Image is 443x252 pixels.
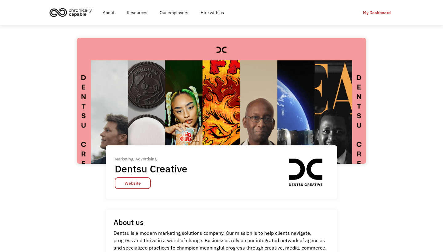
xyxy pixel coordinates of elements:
[115,155,192,163] div: Marketing, Advertising
[97,3,121,22] a: About
[115,177,151,189] a: Website
[194,3,230,22] a: Hire with us
[154,3,194,22] a: Our employers
[48,6,94,19] img: Chronically Capable logo
[358,7,395,18] a: My Dashboard
[48,6,97,19] a: home
[115,163,187,175] h1: Dentsu Creative
[114,218,144,227] h1: About us
[121,3,154,22] a: Resources
[363,9,391,16] div: My Dashboard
